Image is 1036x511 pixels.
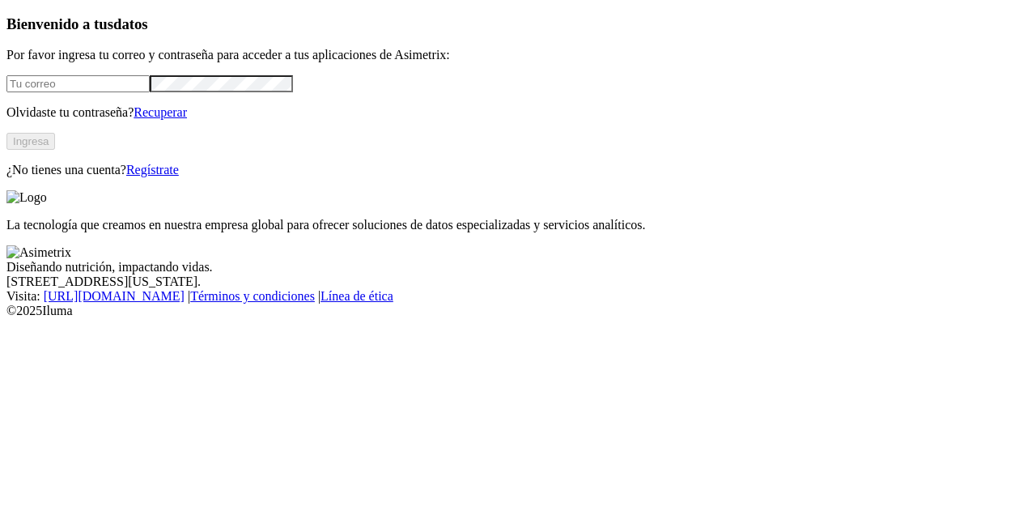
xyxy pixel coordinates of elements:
[6,260,1030,275] div: Diseñando nutrición, impactando vidas.
[6,75,150,92] input: Tu correo
[44,289,185,303] a: [URL][DOMAIN_NAME]
[6,163,1030,177] p: ¿No tienes una cuenta?
[6,190,47,205] img: Logo
[6,48,1030,62] p: Por favor ingresa tu correo y contraseña para acceder a tus aplicaciones de Asimetrix:
[6,275,1030,289] div: [STREET_ADDRESS][US_STATE].
[190,289,315,303] a: Términos y condiciones
[6,218,1030,232] p: La tecnología que creamos en nuestra empresa global para ofrecer soluciones de datos especializad...
[6,15,1030,33] h3: Bienvenido a tus
[126,163,179,177] a: Regístrate
[6,289,1030,304] div: Visita : | |
[134,105,187,119] a: Recuperar
[6,133,55,150] button: Ingresa
[6,105,1030,120] p: Olvidaste tu contraseña?
[6,245,71,260] img: Asimetrix
[321,289,393,303] a: Línea de ética
[6,304,1030,318] div: © 2025 Iluma
[113,15,148,32] span: datos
